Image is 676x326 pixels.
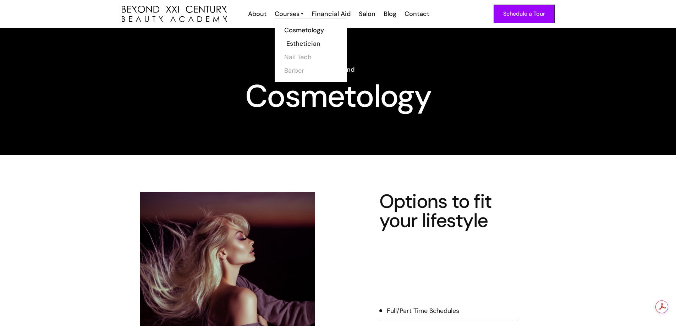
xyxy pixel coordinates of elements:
a: Esthetician [286,37,340,50]
div: Schedule a Tour [503,9,545,18]
a: Barber [284,64,337,77]
div: About [248,9,266,18]
a: Financial Aid [307,9,354,18]
div: Courses [275,9,299,18]
div: Financial Aid [312,9,351,18]
div: Full/Part Time Schedules [387,306,459,315]
a: Schedule a Tour [494,5,555,23]
h1: Cosmetology [122,83,555,109]
a: About [243,9,270,18]
a: Blog [379,9,400,18]
a: Courses [275,9,303,18]
div: Blog [384,9,396,18]
a: Nail Tech [284,50,337,64]
a: Contact [400,9,433,18]
div: Salon [359,9,375,18]
nav: Courses [275,18,347,82]
h6: Go Beyond [122,65,555,74]
h4: Options to fit your lifestyle [379,192,518,230]
img: beyond 21st century beauty academy logo [122,6,227,22]
div: Contact [405,9,429,18]
a: Cosmetology [284,23,337,37]
a: home [122,6,227,22]
a: Salon [354,9,379,18]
